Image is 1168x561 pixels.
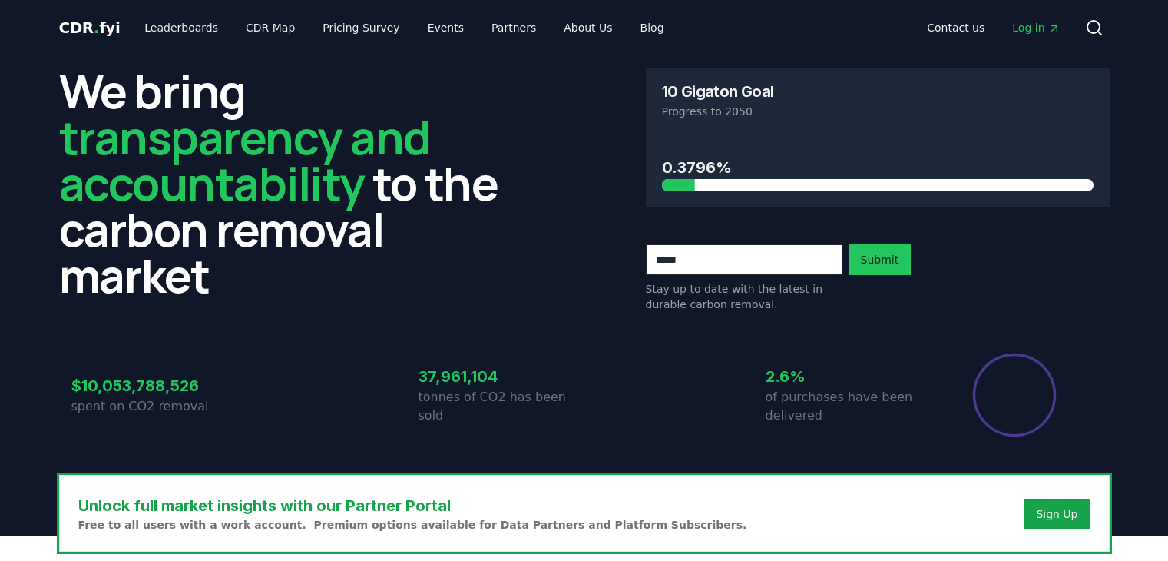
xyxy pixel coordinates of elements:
span: transparency and accountability [59,105,430,214]
h3: Unlock full market insights with our Partner Portal [78,494,747,517]
span: Log in [1012,20,1060,35]
button: Sign Up [1024,499,1090,529]
h2: We bring to the carbon removal market [59,68,523,298]
p: Free to all users with a work account. Premium options available for Data Partners and Platform S... [78,517,747,533]
a: Blog [628,14,677,41]
h3: $10,053,788,526 [71,374,237,397]
h3: 0.3796% [662,156,1094,179]
a: Pricing Survey [310,14,412,41]
p: of purchases have been delivered [766,388,931,425]
a: CDR.fyi [59,17,121,38]
a: About Us [551,14,624,41]
a: Sign Up [1036,506,1077,522]
p: Progress to 2050 [662,104,1094,119]
span: CDR fyi [59,18,121,37]
div: Percentage of sales delivered [971,352,1057,438]
h3: 2.6% [766,365,931,388]
nav: Main [132,14,676,41]
h3: 37,961,104 [419,365,584,388]
p: spent on CO2 removal [71,397,237,416]
nav: Main [915,14,1072,41]
a: Contact us [915,14,997,41]
h3: 10 Gigaton Goal [662,84,774,99]
p: Stay up to date with the latest in durable carbon removal. [646,281,842,312]
a: Leaderboards [132,14,230,41]
span: . [94,18,99,37]
a: Partners [479,14,548,41]
p: tonnes of CO2 has been sold [419,388,584,425]
a: Events [415,14,476,41]
a: Log in [1000,14,1072,41]
button: Submit [849,244,912,275]
a: CDR Map [233,14,307,41]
